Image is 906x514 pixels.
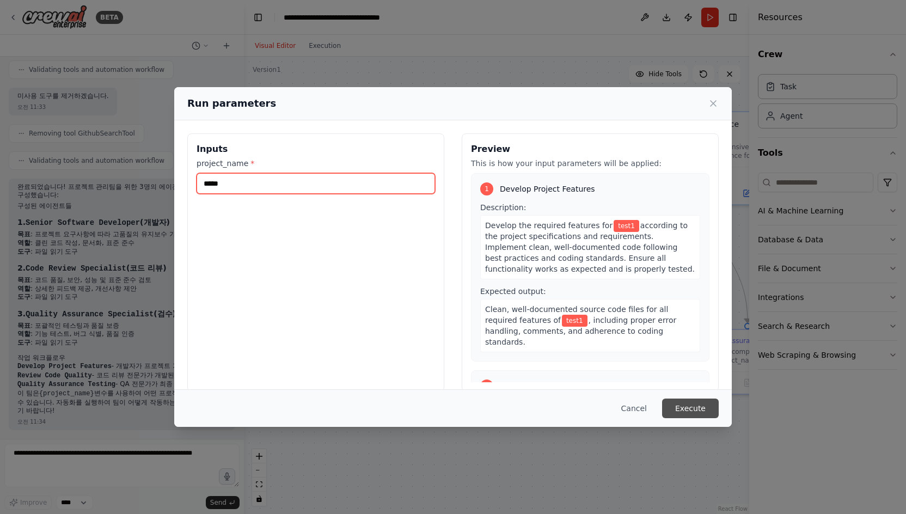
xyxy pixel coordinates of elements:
div: 1 [480,182,493,195]
span: according to the project specifications and requirements. Implement clean, well-documented code f... [485,221,695,273]
h3: Inputs [197,143,435,156]
span: , including proper error handling, comments, and adherence to coding standards. [485,316,676,346]
span: Review Code Quality [500,381,579,391]
span: Develop Project Features [500,183,595,194]
h3: Preview [471,143,709,156]
span: Variable: project_name [562,315,587,327]
p: This is how your input parameters will be applied: [471,158,709,169]
span: Description: [480,203,526,212]
span: Variable: project_name [614,220,639,232]
div: 2 [480,380,493,393]
button: Execute [662,399,719,418]
span: Expected output: [480,287,546,296]
span: Clean, well-documented source code files for all required features of [485,305,668,325]
h2: Run parameters [187,96,276,111]
button: Cancel [613,399,656,418]
label: project_name [197,158,435,169]
span: Develop the required features for [485,221,613,230]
